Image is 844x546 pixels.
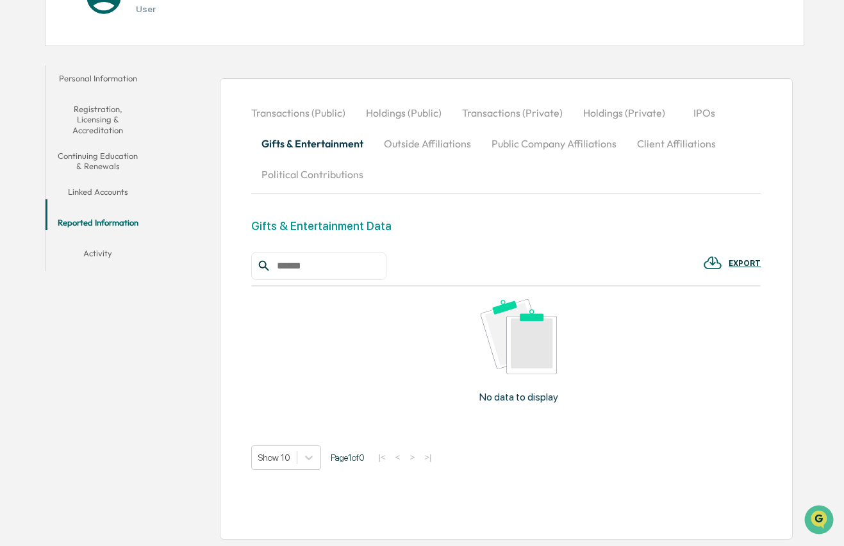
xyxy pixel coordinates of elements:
span: Data Lookup [26,186,81,199]
iframe: Open customer support [803,504,838,538]
div: secondary tabs example [251,97,761,190]
span: Attestations [106,161,159,174]
a: 🗄️Attestations [88,156,164,179]
span: Page 1 of 0 [331,452,365,463]
button: > [406,452,418,463]
div: secondary tabs example [46,65,151,271]
button: Holdings (Public) [356,97,452,128]
a: Powered byPylon [90,217,155,227]
button: Holdings (Private) [573,97,675,128]
div: Gifts & Entertainment Data [251,219,392,233]
div: 🖐️ [13,163,23,173]
img: 1746055101610-c473b297-6a78-478c-a979-82029cc54cd1 [13,98,36,121]
a: 🖐️Preclearance [8,156,88,179]
p: No data to display [479,391,558,403]
button: Client Affiliations [627,128,726,159]
h3: User [136,4,257,14]
a: 🔎Data Lookup [8,181,86,204]
button: Transactions (Private) [452,97,573,128]
button: Personal Information [46,65,151,96]
button: Registration, Licensing & Accreditation [46,96,151,143]
span: Preclearance [26,161,83,174]
img: EXPORT [703,253,722,272]
div: Start new chat [44,98,210,111]
button: Transactions (Public) [251,97,356,128]
button: Start new chat [218,102,233,117]
button: >| [420,452,435,463]
button: Outside Affiliations [374,128,481,159]
button: Reported Information [46,210,151,240]
div: 🗄️ [93,163,103,173]
button: Continuing Education & Renewals [46,143,151,179]
button: Gifts & Entertainment [251,128,374,159]
button: < [392,452,404,463]
button: IPOs [675,97,733,128]
button: Public Company Affiliations [481,128,627,159]
div: 🔎 [13,187,23,197]
button: Linked Accounts [46,179,151,210]
div: EXPORT [729,259,761,268]
span: Pylon [128,217,155,227]
div: We're available if you need us! [44,111,162,121]
img: No data [481,299,557,374]
button: Activity [46,240,151,271]
button: Political Contributions [251,159,374,190]
button: |< [374,452,389,463]
p: How can we help? [13,27,233,47]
